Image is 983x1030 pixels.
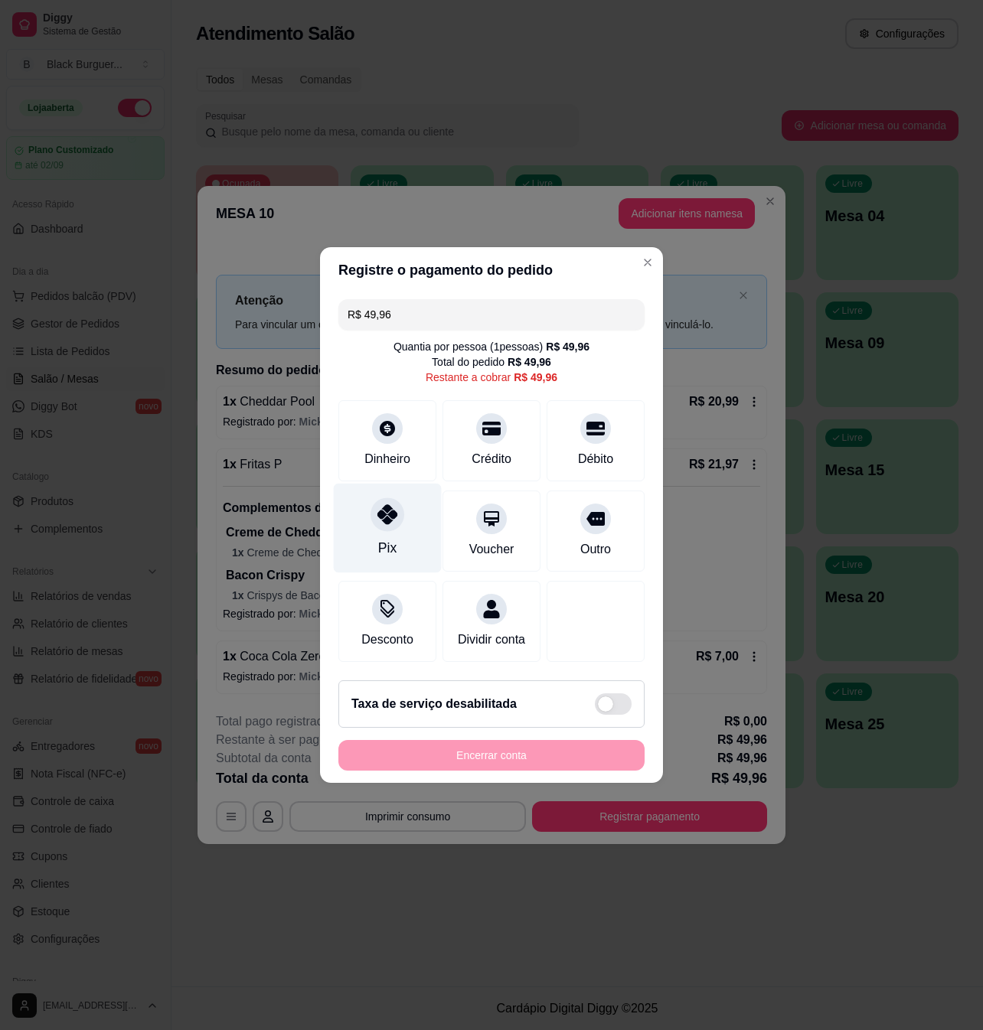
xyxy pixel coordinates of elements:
[348,299,635,330] input: Ex.: hambúrguer de cordeiro
[432,354,551,370] div: Total do pedido
[351,695,517,713] h2: Taxa de serviço desabilitada
[635,250,660,275] button: Close
[378,538,397,558] div: Pix
[580,540,611,559] div: Outro
[320,247,663,293] header: Registre o pagamento do pedido
[426,370,557,385] div: Restante a cobrar
[394,339,589,354] div: Quantia por pessoa ( 1 pessoas)
[458,631,525,649] div: Dividir conta
[472,450,511,468] div: Crédito
[514,370,557,385] div: R$ 49,96
[469,540,514,559] div: Voucher
[361,631,413,649] div: Desconto
[508,354,551,370] div: R$ 49,96
[546,339,589,354] div: R$ 49,96
[578,450,613,468] div: Débito
[364,450,410,468] div: Dinheiro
